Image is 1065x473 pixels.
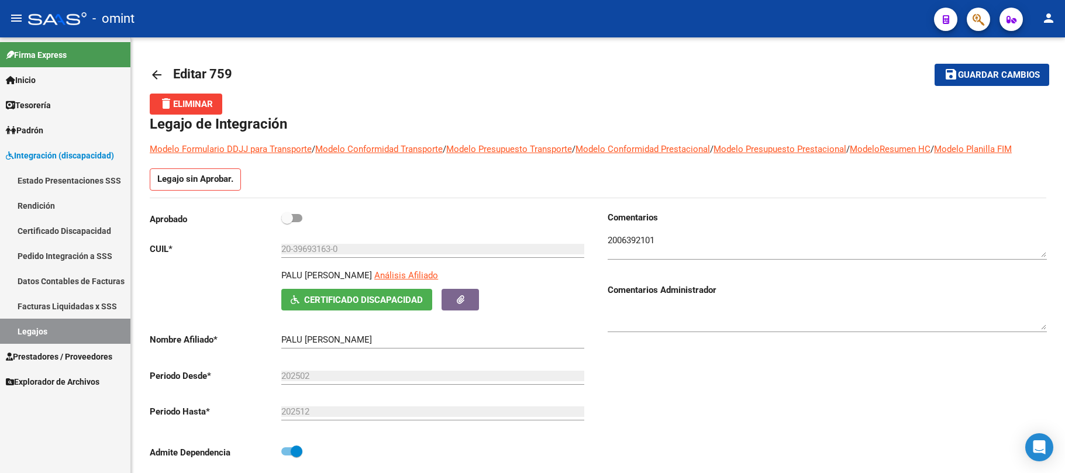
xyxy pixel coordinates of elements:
div: Open Intercom Messenger [1025,433,1053,461]
p: Aprobado [150,213,281,226]
a: Modelo Presupuesto Transporte [446,144,572,154]
a: Modelo Planilla FIM [934,144,1012,154]
span: Tesorería [6,99,51,112]
mat-icon: arrow_back [150,68,164,82]
p: PALU [PERSON_NAME] [281,269,372,282]
h3: Comentarios [608,211,1047,224]
span: Explorador de Archivos [6,375,99,388]
a: Modelo Conformidad Transporte [315,144,443,154]
span: Eliminar [159,99,213,109]
p: Admite Dependencia [150,446,281,459]
span: Firma Express [6,49,67,61]
mat-icon: person [1042,11,1056,25]
h3: Comentarios Administrador [608,284,1047,296]
p: Nombre Afiliado [150,333,281,346]
span: - omint [92,6,135,32]
button: Certificado Discapacidad [281,289,432,310]
a: Modelo Presupuesto Prestacional [714,144,846,154]
p: Periodo Hasta [150,405,281,418]
span: Certificado Discapacidad [304,295,423,305]
span: Análisis Afiliado [374,270,438,281]
p: Legajo sin Aprobar. [150,168,241,191]
a: Modelo Formulario DDJJ para Transporte [150,144,312,154]
a: Modelo Conformidad Prestacional [575,144,710,154]
h1: Legajo de Integración [150,115,1046,133]
span: Prestadores / Proveedores [6,350,112,363]
mat-icon: save [944,67,958,81]
mat-icon: delete [159,96,173,111]
span: Padrón [6,124,43,137]
span: Editar 759 [173,67,232,81]
span: Integración (discapacidad) [6,149,114,162]
mat-icon: menu [9,11,23,25]
a: ModeloResumen HC [850,144,930,154]
span: Guardar cambios [958,70,1040,81]
p: Periodo Desde [150,370,281,382]
span: Inicio [6,74,36,87]
button: Eliminar [150,94,222,115]
button: Guardar cambios [935,64,1049,85]
p: CUIL [150,243,281,256]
